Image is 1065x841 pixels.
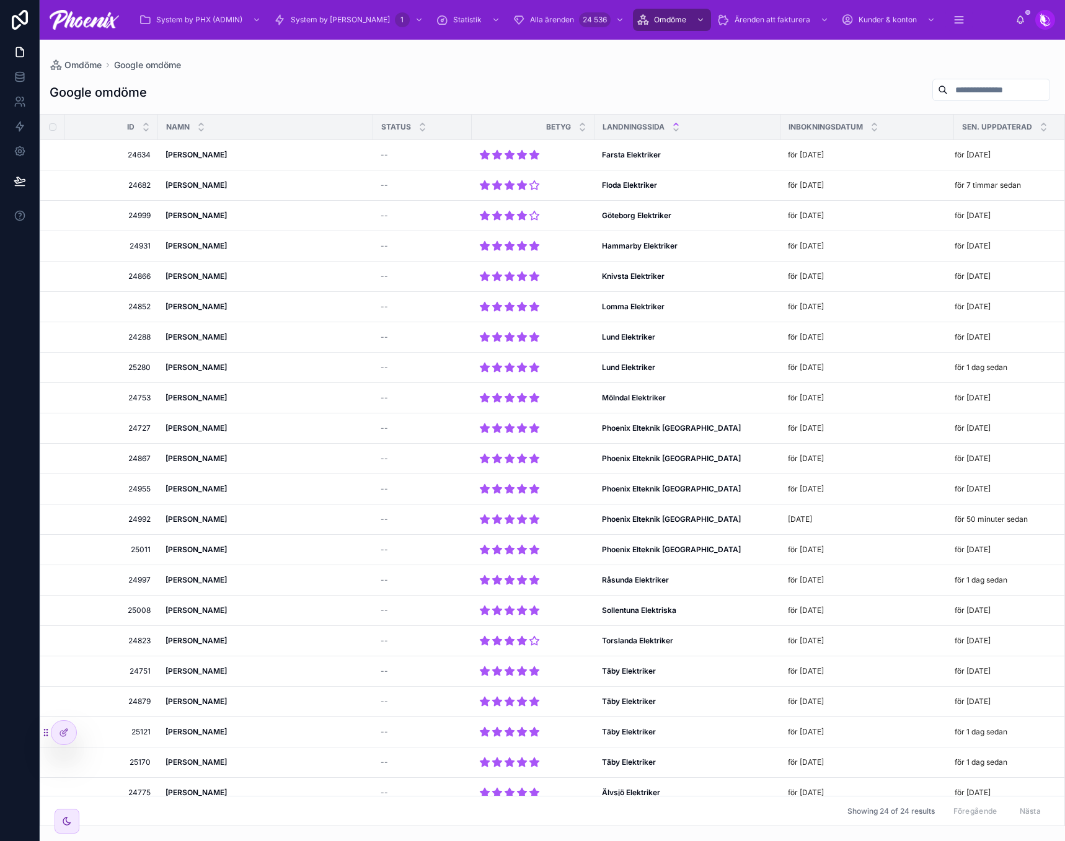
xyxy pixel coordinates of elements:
[788,393,824,403] p: för [DATE]
[166,636,227,645] strong: [PERSON_NAME]
[602,575,773,585] a: Råsunda Elektriker
[50,59,102,71] a: Omdöme
[166,666,366,676] a: [PERSON_NAME]
[166,666,227,676] strong: [PERSON_NAME]
[166,484,366,494] a: [PERSON_NAME]
[381,697,388,707] span: --
[166,271,366,281] a: [PERSON_NAME]
[127,122,135,132] span: Id
[80,666,151,676] a: 24751
[166,423,366,433] a: [PERSON_NAME]
[166,545,227,554] strong: [PERSON_NAME]
[546,122,571,132] span: betyg
[381,332,464,342] a: --
[381,211,464,221] a: --
[602,605,676,615] strong: Sollentuna Elektriska
[602,180,657,190] strong: Floda Elektriker
[714,9,835,31] a: Ärenden att fakturera
[381,545,464,555] a: --
[788,788,947,798] a: för [DATE]
[80,271,151,281] a: 24866
[80,605,151,615] span: 25008
[602,484,773,494] a: Phoenix Elteknik [GEOGRAPHIC_DATA]
[166,150,366,160] a: [PERSON_NAME]
[381,666,388,676] span: --
[80,180,151,190] a: 24682
[166,271,227,281] strong: [PERSON_NAME]
[602,393,773,403] a: Mölndal Elektriker
[80,211,151,221] a: 24999
[166,575,227,584] strong: [PERSON_NAME]
[381,241,464,251] a: --
[80,393,151,403] a: 24753
[80,697,151,707] span: 24879
[955,211,991,221] p: för [DATE]
[788,211,824,221] p: för [DATE]
[788,697,947,707] a: för [DATE]
[955,788,991,798] p: för [DATE]
[788,484,947,494] a: för [DATE]
[166,545,366,555] a: [PERSON_NAME]
[80,757,151,767] a: 25170
[859,15,917,25] span: Kunder & konton
[381,605,388,615] span: --
[602,727,773,737] a: Täby Elektriker
[381,727,388,737] span: --
[602,271,773,281] a: Knivsta Elektriker
[166,514,227,524] strong: [PERSON_NAME]
[381,150,464,160] a: --
[166,211,227,220] strong: [PERSON_NAME]
[788,363,824,372] p: för [DATE]
[166,757,227,767] strong: [PERSON_NAME]
[602,302,773,312] a: Lomma Elektriker
[166,122,190,132] span: NAMN
[602,423,741,433] strong: Phoenix Elteknik [GEOGRAPHIC_DATA]
[530,15,574,25] span: Alla ärenden
[166,605,366,615] a: [PERSON_NAME]
[80,545,151,555] span: 25011
[381,575,388,585] span: --
[602,211,773,221] a: Göteborg Elektriker
[381,211,388,221] span: --
[80,484,151,494] span: 24955
[955,241,991,251] p: för [DATE]
[156,15,242,25] span: System by PHX (ADMIN)
[80,150,151,160] span: 24634
[381,271,388,281] span: --
[395,12,410,27] div: 1
[166,393,366,403] a: [PERSON_NAME]
[602,697,773,707] a: Täby Elektriker
[80,302,151,312] a: 24852
[955,363,1007,372] p: för 1 dag sedan
[80,423,151,433] a: 24727
[80,788,151,798] span: 24775
[381,545,388,555] span: --
[788,697,824,707] p: för [DATE]
[788,757,947,767] a: för [DATE]
[788,150,824,160] p: för [DATE]
[381,636,388,646] span: --
[602,514,773,524] a: Phoenix Elteknik [GEOGRAPHIC_DATA]
[166,150,227,159] strong: [PERSON_NAME]
[955,575,1007,585] p: för 1 dag sedan
[166,302,227,311] strong: [PERSON_NAME]
[788,454,824,464] p: för [DATE]
[788,636,947,646] a: för [DATE]
[80,575,151,585] a: 24997
[788,605,947,615] a: för [DATE]
[735,15,810,25] span: Ärenden att fakturera
[381,302,464,312] a: --
[381,484,464,494] a: --
[602,332,773,342] a: Lund Elektriker
[602,423,773,433] a: Phoenix Elteknik [GEOGRAPHIC_DATA]
[381,697,464,707] a: --
[633,9,711,31] a: Omdöme
[270,9,430,31] a: System by [PERSON_NAME]1
[166,241,227,250] strong: [PERSON_NAME]
[381,423,388,433] span: --
[166,302,366,312] a: [PERSON_NAME]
